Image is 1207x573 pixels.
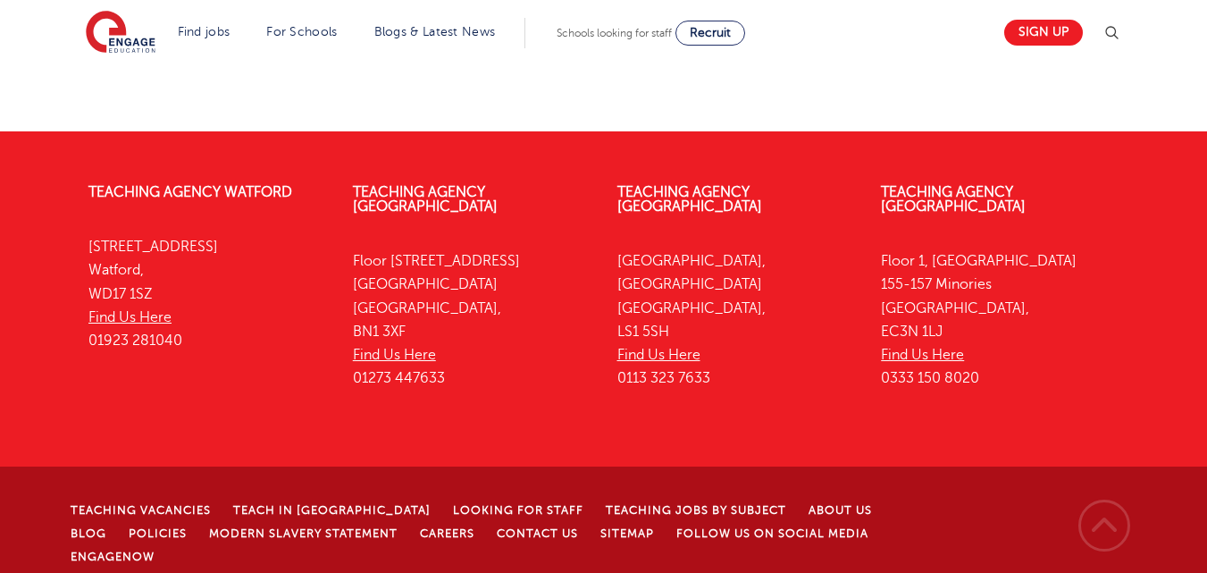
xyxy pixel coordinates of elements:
[88,309,172,325] a: Find Us Here
[617,249,855,391] p: [GEOGRAPHIC_DATA], [GEOGRAPHIC_DATA] [GEOGRAPHIC_DATA], LS1 5SH 0113 323 7633
[266,25,337,38] a: For Schools
[233,504,431,517] a: Teach in [GEOGRAPHIC_DATA]
[557,27,672,39] span: Schools looking for staff
[881,184,1026,215] a: Teaching Agency [GEOGRAPHIC_DATA]
[129,527,187,540] a: Policies
[600,527,654,540] a: Sitemap
[88,184,292,200] a: Teaching Agency Watford
[86,11,155,55] img: Engage Education
[209,527,398,540] a: Modern Slavery Statement
[497,527,578,540] a: Contact Us
[1004,20,1083,46] a: Sign up
[606,504,786,517] a: Teaching jobs by subject
[374,25,496,38] a: Blogs & Latest News
[353,347,436,363] a: Find Us Here
[881,249,1119,391] p: Floor 1, [GEOGRAPHIC_DATA] 155-157 Minories [GEOGRAPHIC_DATA], EC3N 1LJ 0333 150 8020
[676,527,868,540] a: Follow us on Social Media
[71,551,155,563] a: EngageNow
[809,504,872,517] a: About Us
[675,21,745,46] a: Recruit
[420,527,474,540] a: Careers
[71,504,211,517] a: Teaching Vacancies
[353,249,591,391] p: Floor [STREET_ADDRESS] [GEOGRAPHIC_DATA] [GEOGRAPHIC_DATA], BN1 3XF 01273 447633
[881,347,964,363] a: Find Us Here
[453,504,583,517] a: Looking for staff
[178,25,231,38] a: Find jobs
[690,26,731,39] span: Recruit
[617,184,762,215] a: Teaching Agency [GEOGRAPHIC_DATA]
[353,184,498,215] a: Teaching Agency [GEOGRAPHIC_DATA]
[617,347,700,363] a: Find Us Here
[71,527,106,540] a: Blog
[88,235,326,352] p: [STREET_ADDRESS] Watford, WD17 1SZ 01923 281040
